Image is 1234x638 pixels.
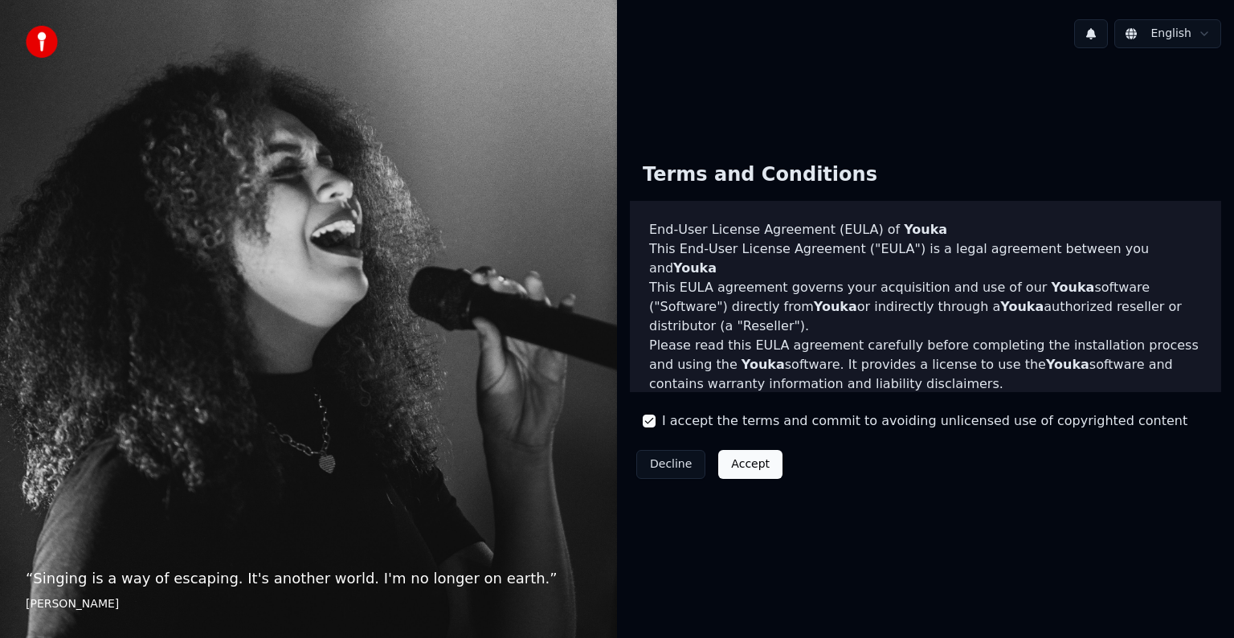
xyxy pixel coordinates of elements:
[649,239,1202,278] p: This End-User License Agreement ("EULA") is a legal agreement between you and
[662,411,1187,431] label: I accept the terms and commit to avoiding unlicensed use of copyrighted content
[1051,280,1094,295] span: Youka
[904,222,947,237] span: Youka
[649,336,1202,394] p: Please read this EULA agreement carefully before completing the installation process and using th...
[26,596,591,612] footer: [PERSON_NAME]
[26,26,58,58] img: youka
[742,357,785,372] span: Youka
[649,220,1202,239] h3: End-User License Agreement (EULA) of
[26,567,591,590] p: “ Singing is a way of escaping. It's another world. I'm no longer on earth. ”
[718,450,782,479] button: Accept
[814,299,857,314] span: Youka
[649,278,1202,336] p: This EULA agreement governs your acquisition and use of our software ("Software") directly from o...
[630,149,890,201] div: Terms and Conditions
[1046,357,1089,372] span: Youka
[636,450,705,479] button: Decline
[673,260,717,276] span: Youka
[1000,299,1044,314] span: Youka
